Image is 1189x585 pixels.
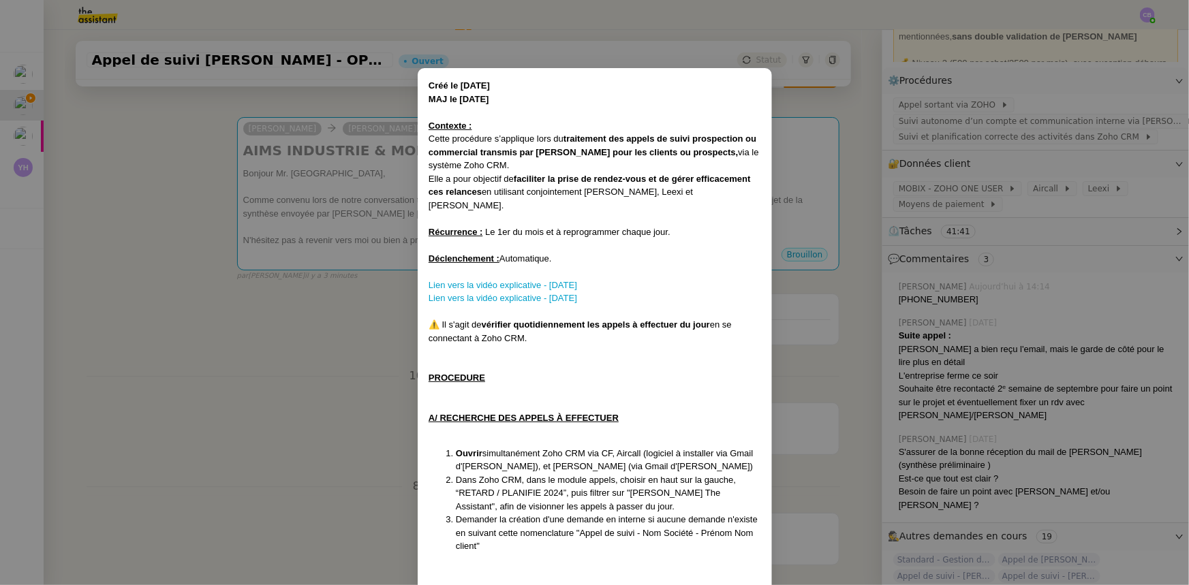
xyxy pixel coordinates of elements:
[429,413,619,423] u: A/ RECHERCHE DES APPELS À EFFECTUER
[429,373,485,383] u: PROCEDURE
[429,293,577,303] a: Lien vers la vidéo explicative - [DATE]
[429,253,499,264] u: Déclenchement :
[429,227,482,237] u: Récurrence :
[456,473,761,513] li: Dans Zoho CRM, dans le module appels, choisir en haut sur la gauche, “RETARD / PLANIFIE 2024”, pu...
[456,447,761,473] li: simultanément Zoho CRM via CF, Aircall (logiciel à installer via Gmail d'[PERSON_NAME]), et [PERS...
[429,132,761,172] div: Cette procédure s’applique lors du via le système Zoho CRM.
[429,252,761,266] div: Automatique.
[429,133,756,157] strong: traitement des appels de suivi prospection ou commercial transmis par [PERSON_NAME] pour les clie...
[481,319,709,330] strong: vérifier quotidiennement les appels à effectuer du jour
[429,174,751,197] strong: faciliter la prise de rendez-vous et de gérer efficacement ces relances
[429,121,472,131] u: Contexte :
[429,94,489,104] strong: MAJ le [DATE]
[429,225,761,239] div: Le 1er du mois et à reprogrammer chaque jour.
[456,513,761,553] li: Demander la création d'une demande en interne si aucune demande n'existe en suivant cette nomencl...
[429,318,761,345] div: ⚠️ Il s'agit de en se connectant à Zoho CRM.
[456,448,482,458] strong: Ouvrir
[429,80,490,91] strong: Créé le [DATE]
[429,280,577,290] a: Lien vers la vidéo explicative - [DATE]
[429,172,761,212] div: Elle a pour objectif de en utilisant conjointement [PERSON_NAME], Leexi et [PERSON_NAME].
